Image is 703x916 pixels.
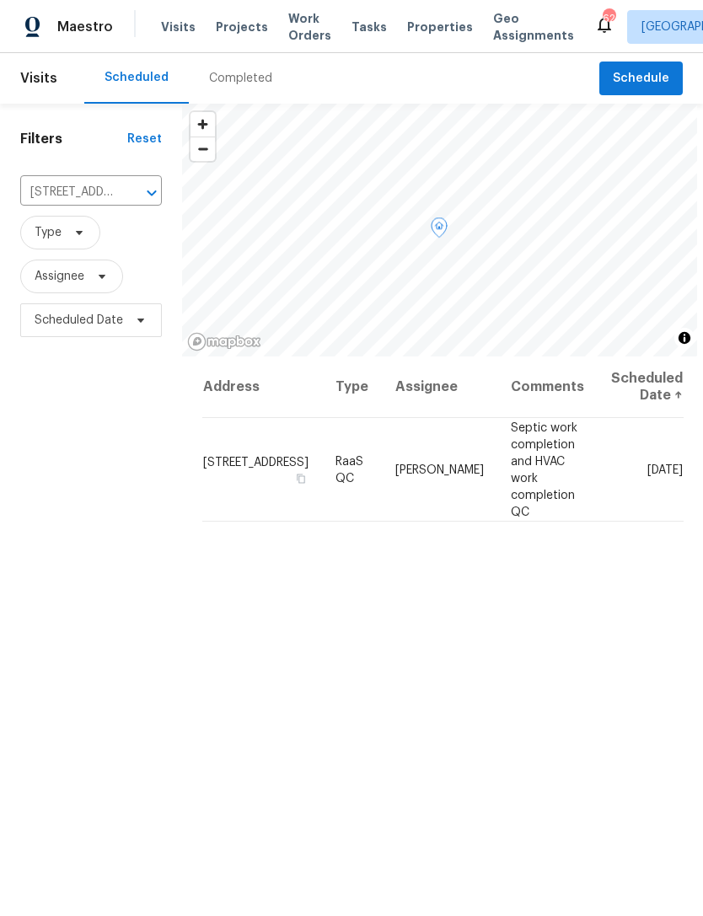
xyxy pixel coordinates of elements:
span: Assignee [35,268,84,285]
span: Scheduled Date [35,312,123,329]
div: 62 [603,10,614,27]
span: [DATE] [647,463,683,475]
span: Projects [216,19,268,35]
button: Zoom out [191,137,215,161]
div: Completed [209,70,272,87]
span: Maestro [57,19,113,35]
span: RaaS QC [335,455,363,484]
span: Septic work completion and HVAC work completion QC [511,421,577,517]
span: Schedule [613,68,669,89]
input: Search for an address... [20,179,115,206]
th: Address [202,356,322,418]
span: [STREET_ADDRESS] [203,456,309,468]
button: Schedule [599,62,683,96]
span: Type [35,224,62,241]
th: Type [322,356,382,418]
div: Scheduled [105,69,169,86]
button: Toggle attribution [674,328,695,348]
div: Reset [127,131,162,147]
canvas: Map [182,104,697,356]
h1: Filters [20,131,127,147]
span: Toggle attribution [679,329,690,347]
span: Properties [407,19,473,35]
a: Mapbox homepage [187,332,261,351]
span: Tasks [351,21,387,33]
button: Open [140,181,164,205]
span: [PERSON_NAME] [395,463,484,475]
button: Zoom in [191,112,215,137]
span: Geo Assignments [493,10,574,44]
button: Copy Address [293,470,309,485]
div: Map marker [431,217,448,244]
th: Scheduled Date ↑ [598,356,684,418]
span: Work Orders [288,10,331,44]
span: Visits [161,19,196,35]
th: Assignee [382,356,497,418]
th: Comments [497,356,598,418]
span: Visits [20,60,57,97]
